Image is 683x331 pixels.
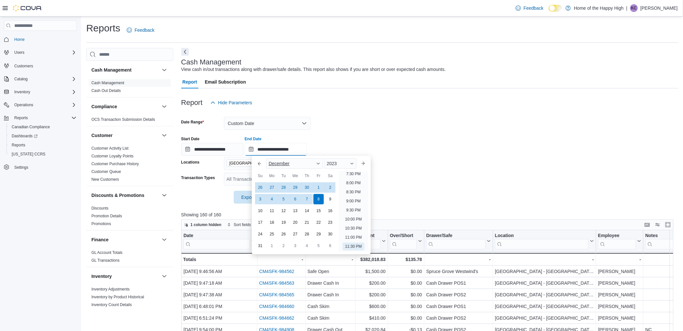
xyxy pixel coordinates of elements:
[9,141,77,149] span: Reports
[255,171,265,181] div: Su
[12,49,27,56] button: Users
[327,161,337,166] span: 2023
[160,272,168,280] button: Inventory
[12,164,31,171] a: Settings
[12,114,30,122] button: Reports
[259,304,294,309] a: CM4SFK-984660
[302,182,312,193] div: day-30
[91,81,124,85] a: Cash Management
[91,154,134,158] a: Customer Loyalty Points
[313,182,324,193] div: day-1
[307,291,353,299] div: Drawer Cash In
[183,291,255,299] div: [DATE] 9:47:38 AM
[278,182,289,193] div: day-28
[524,5,543,11] span: Feedback
[160,66,168,74] button: Cash Management
[495,314,594,322] div: [GEOGRAPHIC_DATA] - [GEOGRAPHIC_DATA] - Fire & Flower
[245,136,262,142] label: End Date
[325,171,336,181] div: Sa
[267,171,277,181] div: Mo
[86,204,173,230] div: Discounts & Promotions
[325,182,336,193] div: day-2
[495,256,594,263] div: -
[426,233,486,249] div: Drawer/Safe
[307,268,353,275] div: Safe Open
[181,211,678,218] p: Showing 160 of 160
[12,62,77,70] span: Customers
[91,222,111,226] a: Promotions
[344,170,363,178] li: 7:30 PM
[91,214,122,218] a: Promotion Details
[302,241,312,251] div: day-4
[426,314,491,322] div: Cash Drawer POS2
[390,268,422,275] div: $0.00
[12,62,36,70] a: Customers
[598,233,636,249] div: Employee
[238,191,266,204] span: Export
[1,163,79,172] button: Settings
[267,241,277,251] div: day-1
[390,314,422,322] div: $0.00
[390,233,417,249] div: Over/Short
[324,158,357,169] div: Button. Open the year selector. 2023 is currently selected.
[302,194,312,204] div: day-7
[267,217,277,228] div: day-18
[91,192,144,199] h3: Discounts & Promotions
[254,182,336,252] div: December, 2023
[267,194,277,204] div: day-4
[290,206,300,216] div: day-13
[91,236,159,243] button: Finance
[267,229,277,239] div: day-25
[269,161,290,166] span: December
[160,236,168,244] button: Finance
[91,295,144,299] a: Inventory by Product Historical
[183,233,250,239] div: Date
[313,171,324,181] div: Fr
[325,229,336,239] div: day-30
[91,302,132,307] span: Inventory Count Details
[181,58,241,66] h3: Cash Management
[91,132,159,139] button: Customer
[357,256,385,263] div: $382,018.83
[259,280,294,286] a: CM4SFK-984563
[12,36,27,43] a: Home
[549,5,562,12] input: Dark Mode
[631,4,637,12] span: KC
[358,158,368,169] button: Next month
[245,143,307,156] input: Press the down key to enter a popover containing a calendar. Press the escape key to close the po...
[255,217,265,228] div: day-17
[91,250,123,255] a: GL Account Totals
[495,268,594,275] div: [GEOGRAPHIC_DATA] - [GEOGRAPHIC_DATA] - Fire & Flower
[14,76,28,82] span: Catalog
[4,32,77,189] nav: Complex example
[12,35,77,43] span: Home
[86,79,173,97] div: Cash Management
[12,163,77,171] span: Settings
[14,102,33,108] span: Operations
[426,302,491,310] div: Cash Drawer POS1
[343,215,364,223] li: 10:00 PM
[426,268,491,275] div: Spruce Grove Westwind's
[278,241,289,251] div: day-2
[183,75,197,88] span: Report
[426,233,491,249] button: Drawer/Safe
[302,229,312,239] div: day-28
[1,61,79,70] button: Customers
[598,233,636,239] div: Employee
[325,241,336,251] div: day-6
[6,122,79,131] button: Canadian Compliance
[205,75,246,88] span: Email Subscription
[91,258,120,263] span: GL Transactions
[91,67,159,73] button: Cash Management
[181,66,446,73] div: View cash in/out transactions along with drawer/safe details. This report also shows if you are s...
[91,294,144,300] span: Inventory by Product Historical
[426,279,491,287] div: Cash Drawer POS1
[495,291,594,299] div: [GEOGRAPHIC_DATA] - [GEOGRAPHIC_DATA] - Fire & Flower
[14,37,25,42] span: Home
[181,99,203,107] h3: Report
[6,150,79,159] button: [US_STATE] CCRS
[255,182,265,193] div: day-26
[664,221,672,229] button: Enter fullscreen
[91,162,139,166] a: Customer Purchase History
[278,229,289,239] div: day-26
